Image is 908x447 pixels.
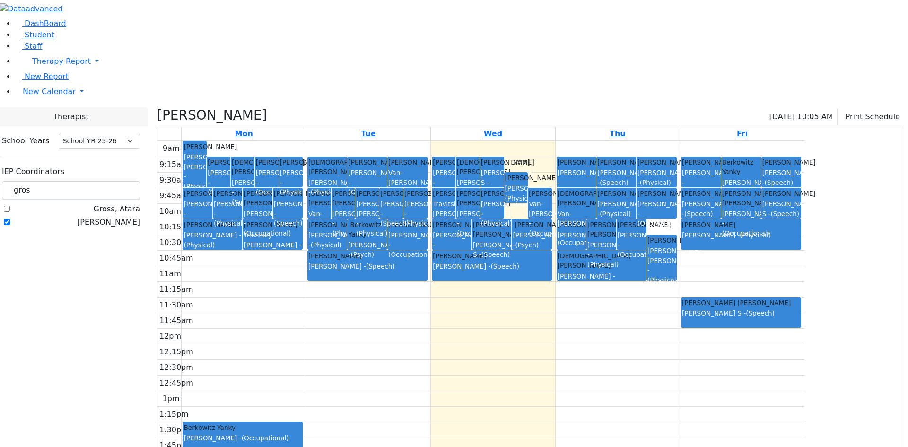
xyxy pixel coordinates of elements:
span: (Physical) [311,241,342,249]
div: [PERSON_NAME] [244,220,302,229]
div: [PERSON_NAME] [208,158,230,167]
span: (Physical) [600,210,631,218]
a: September 3, 2025 [482,127,504,140]
span: New Report [25,72,69,81]
div: Travitsky [PERSON_NAME] - [244,230,302,259]
div: [PERSON_NAME] - [183,199,211,228]
span: (Occupational) [618,251,665,258]
div: [PERSON_NAME] - [308,262,427,271]
input: Search [2,181,140,199]
span: (Occupational) [244,229,291,237]
div: [PERSON_NAME] [433,251,551,261]
div: [DEMOGRAPHIC_DATA][PERSON_NAME] [558,189,596,208]
div: [PERSON_NAME] S - [682,308,800,318]
h3: [PERSON_NAME] [157,107,267,123]
div: [DEMOGRAPHIC_DATA][PERSON_NAME] [232,158,254,177]
div: [PERSON_NAME] - [308,178,347,197]
div: [PERSON_NAME] [PERSON_NAME] - [183,152,206,191]
div: [PERSON_NAME] [433,158,455,167]
label: Gross, Atara [94,203,140,215]
div: [PERSON_NAME] - [682,230,800,240]
div: [PERSON_NAME] [PERSON_NAME] [457,189,479,208]
div: [PERSON_NAME] - [348,168,386,197]
div: [PERSON_NAME] - [558,272,646,291]
div: [PERSON_NAME] [647,236,675,245]
div: 11:15am [157,284,195,295]
div: [PERSON_NAME] - [618,230,646,259]
div: 9:45am [157,190,190,202]
span: (Physical) [587,261,619,268]
div: Van-[PERSON_NAME] - [529,199,551,238]
span: Staff [25,42,42,51]
a: Student [15,30,54,39]
div: [PERSON_NAME] [380,189,402,198]
a: September 1, 2025 [233,127,255,140]
div: [PERSON_NAME] [256,158,278,167]
div: 1pm [161,393,182,404]
label: School Years [2,135,49,147]
div: [PERSON_NAME] - [232,178,254,207]
div: [PERSON_NAME] [PERSON_NAME] [332,189,355,208]
div: 10:15am [157,221,195,233]
span: (Occupational) [722,229,769,237]
div: [PERSON_NAME] - [558,168,596,197]
div: 1:30pm [157,424,191,436]
div: [PERSON_NAME] - [214,199,242,228]
div: [PERSON_NAME] - [637,168,676,187]
div: 9:30am [157,175,190,186]
div: [PERSON_NAME] [637,189,676,198]
a: September 2, 2025 [359,127,377,140]
div: Van-[PERSON_NAME] - [558,209,596,248]
div: [PERSON_NAME] - [380,199,402,228]
div: [PERSON_NAME] [PERSON_NAME] [244,189,271,208]
div: [PERSON_NAME] - [348,240,386,260]
div: [PERSON_NAME] [PERSON_NAME] - [647,246,675,285]
div: 10:30am [157,237,195,248]
div: [PERSON_NAME] [PERSON_NAME] [473,220,511,239]
div: [PERSON_NAME] - [388,230,427,259]
div: [PERSON_NAME] [433,189,455,198]
span: (Physical) [214,219,245,227]
div: Berkowitz Yanky [183,423,302,432]
span: (Physical) [183,183,215,190]
div: [PERSON_NAME] [308,220,347,229]
span: (Physical) [311,188,342,196]
span: (Speech) [244,251,272,258]
div: [PERSON_NAME] - [722,178,760,207]
span: (Speech) [366,263,395,270]
div: [PERSON_NAME] - [433,262,551,271]
div: 1:15pm [157,409,191,420]
span: (Speech) [770,210,799,218]
div: [PERSON_NAME] [PERSON_NAME] [722,189,760,208]
div: [PERSON_NAME] [388,158,427,167]
div: 12pm [157,331,183,342]
span: (Physical) [647,276,679,284]
div: [DEMOGRAPHIC_DATA][PERSON_NAME] [308,189,331,208]
span: (Physical) [558,282,589,289]
span: (Speech) [208,188,236,196]
div: [PERSON_NAME] [404,189,427,198]
span: (Occupational) [242,434,289,442]
div: [PERSON_NAME] [513,220,551,229]
div: [PERSON_NAME] S - [473,240,511,260]
div: [PERSON_NAME] - [513,230,551,250]
div: 10:45am [157,253,195,264]
a: New Calendar [15,82,908,101]
div: 9:15am [157,159,190,170]
div: 12:45pm [157,377,195,389]
div: 12:30pm [157,362,195,373]
span: (Physical) [404,219,436,227]
div: [PERSON_NAME] - [256,168,278,197]
div: 12:15pm [157,346,195,358]
div: [PERSON_NAME] S - [762,199,801,219]
div: [PERSON_NAME] [280,158,302,167]
span: (Occupational) [457,229,504,237]
div: [PERSON_NAME] [597,158,636,167]
span: (Physical) [183,241,215,249]
div: [PERSON_NAME] [529,189,551,198]
div: [PERSON_NAME] S - [481,168,503,197]
div: Berkowitz Yanky [722,158,760,177]
div: [PERSON_NAME] [505,173,527,183]
span: (Speech) [684,210,713,218]
div: [PERSON_NAME] - [332,209,355,238]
